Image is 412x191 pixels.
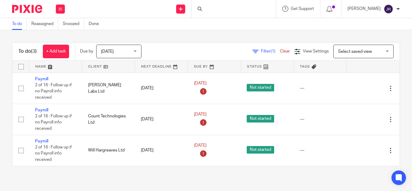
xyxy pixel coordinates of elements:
[82,73,135,104] td: [PERSON_NAME] Labs Ltd
[261,49,280,53] span: Filter
[18,48,37,55] h1: To do
[35,77,48,81] a: Payroll
[247,115,274,123] span: Not started
[300,147,341,153] div: ---
[12,18,27,30] a: To do
[82,135,135,166] td: Will Hargreaves Ltd
[194,144,207,148] span: [DATE]
[35,139,48,143] a: Payroll
[80,48,93,54] p: Due by
[89,18,103,30] a: Done
[135,135,188,166] td: [DATE]
[43,45,69,58] a: + Add task
[194,81,207,85] span: [DATE]
[338,49,372,54] span: Select saved view
[280,49,290,53] a: Clear
[35,108,48,112] a: Payroll
[347,6,381,12] p: [PERSON_NAME]
[247,146,274,154] span: Not started
[31,49,37,54] span: (3)
[300,85,341,91] div: ---
[35,145,72,162] span: 2 of 16 · Follow up if no Payroll info received
[135,73,188,104] td: [DATE]
[12,5,42,13] img: Pixie
[271,49,275,53] span: (1)
[35,114,72,131] span: 2 of 16 · Follow up if no Payroll info received
[101,49,114,54] span: [DATE]
[35,83,72,100] span: 2 of 16 · Follow up if no Payroll info received
[247,84,274,91] span: Not started
[300,116,341,122] div: ---
[291,7,314,11] span: Get Support
[194,113,207,117] span: [DATE]
[82,104,135,135] td: Count Technologies Ltd
[63,18,84,30] a: Snoozed
[300,65,310,68] span: Tags
[135,104,188,135] td: [DATE]
[384,4,393,14] img: svg%3E
[303,49,329,53] span: View Settings
[31,18,58,30] a: Reassigned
